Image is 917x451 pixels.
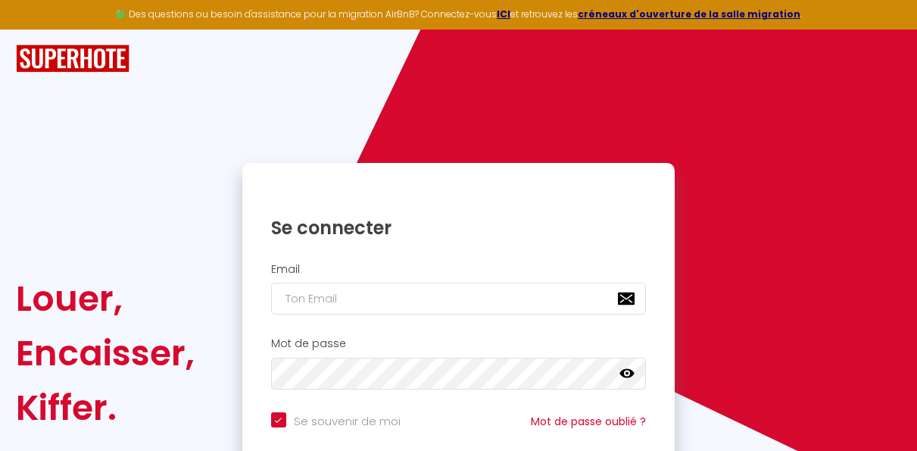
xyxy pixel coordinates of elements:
[16,381,195,435] div: Kiffer.
[271,283,647,315] input: Ton Email
[271,337,647,350] h2: Mot de passe
[531,414,646,429] a: Mot de passe oublié ?
[16,326,195,381] div: Encaisser,
[271,216,647,240] h1: Se connecter
[578,8,800,20] a: créneaux d'ouverture de la salle migration
[271,263,647,276] h2: Email
[497,8,510,20] a: ICI
[16,45,129,73] img: SuperHote logo
[16,271,195,326] div: Louer,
